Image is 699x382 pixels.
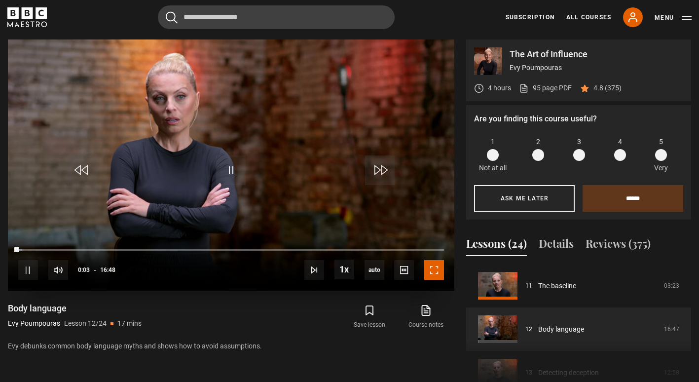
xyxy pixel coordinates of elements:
video-js: Video Player [8,39,454,291]
h1: Body language [8,303,142,314]
p: Evy Poumpouras [8,318,60,329]
a: Subscription [506,13,554,22]
button: Pause [18,260,38,280]
span: 4 [618,137,622,147]
a: Course notes [398,303,454,331]
p: 17 mins [117,318,142,329]
p: The Art of Influence [510,50,683,59]
div: Progress Bar [18,249,444,251]
svg: BBC Maestro [7,7,47,27]
span: 16:48 [100,261,115,279]
button: Details [539,235,574,256]
button: Submit the search query [166,11,178,24]
p: Evy Poumpouras [510,63,683,73]
button: Toggle navigation [655,13,692,23]
button: Fullscreen [424,260,444,280]
button: Reviews (375) [586,235,651,256]
div: Current quality: 720p [365,260,384,280]
p: Lesson 12/24 [64,318,107,329]
p: Evy debunks common body language myths and shows how to avoid assumptions. [8,341,454,351]
button: Save lesson [341,303,398,331]
button: Mute [48,260,68,280]
input: Search [158,5,395,29]
span: - [94,267,96,273]
button: Captions [394,260,414,280]
button: Ask me later [474,185,575,212]
a: Body language [538,324,584,335]
span: 5 [659,137,663,147]
p: 4.8 (375) [593,83,622,93]
span: 1 [491,137,495,147]
p: Very [651,163,670,173]
span: 0:03 [78,261,90,279]
button: Lessons (24) [466,235,527,256]
span: 3 [577,137,581,147]
p: Not at all [479,163,507,173]
span: auto [365,260,384,280]
a: The baseline [538,281,576,291]
p: Are you finding this course useful? [474,113,683,125]
a: 95 page PDF [519,83,572,93]
button: Next Lesson [304,260,324,280]
a: All Courses [566,13,611,22]
button: Playback Rate [334,260,354,279]
span: 2 [536,137,540,147]
p: 4 hours [488,83,511,93]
